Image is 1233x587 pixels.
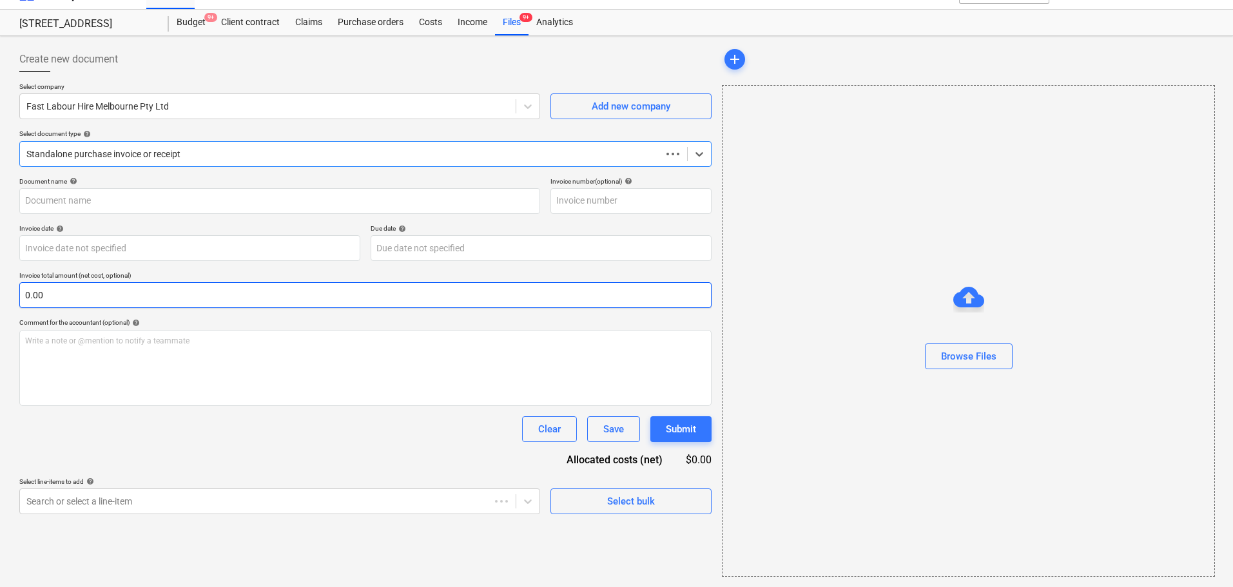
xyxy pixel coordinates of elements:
span: help [84,477,94,485]
span: help [622,177,632,185]
span: help [396,225,406,233]
button: Add new company [550,93,712,119]
span: add [727,52,743,67]
div: Add new company [592,98,670,115]
input: Invoice number [550,188,712,214]
div: Budget [169,10,213,35]
div: Document name [19,177,540,186]
div: Select bulk [607,493,655,510]
span: 9+ [204,13,217,22]
a: Client contract [213,10,287,35]
div: Allocated costs (net) [544,452,683,467]
a: Claims [287,10,330,35]
span: 9+ [519,13,532,22]
div: Clear [538,421,561,438]
div: Save [603,421,624,438]
button: Select bulk [550,488,712,514]
span: Create new document [19,52,118,67]
div: [STREET_ADDRESS] [19,17,153,31]
a: Income [450,10,495,35]
p: Select company [19,82,540,93]
button: Clear [522,416,577,442]
a: Purchase orders [330,10,411,35]
span: help [53,225,64,233]
a: Budget9+ [169,10,213,35]
p: Invoice total amount (net cost, optional) [19,271,712,282]
input: Document name [19,188,540,214]
button: Save [587,416,640,442]
a: Costs [411,10,450,35]
button: Submit [650,416,712,442]
iframe: Chat Widget [1169,525,1233,587]
div: Select line-items to add [19,477,540,486]
div: Browse Files [722,85,1215,577]
input: Invoice total amount (net cost, optional) [19,282,712,308]
div: Comment for the accountant (optional) [19,318,712,327]
div: Invoice number (optional) [550,177,712,186]
div: Invoice date [19,224,360,233]
span: help [81,130,91,138]
a: Files9+ [495,10,529,35]
span: help [67,177,77,185]
input: Invoice date not specified [19,235,360,261]
span: help [130,319,140,327]
div: Files [495,10,529,35]
input: Due date not specified [371,235,712,261]
div: Due date [371,224,712,233]
button: Browse Files [925,343,1013,369]
div: Select document type [19,130,712,138]
div: Browse Files [941,348,996,365]
div: $0.00 [683,452,712,467]
a: Analytics [529,10,581,35]
div: Submit [666,421,696,438]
